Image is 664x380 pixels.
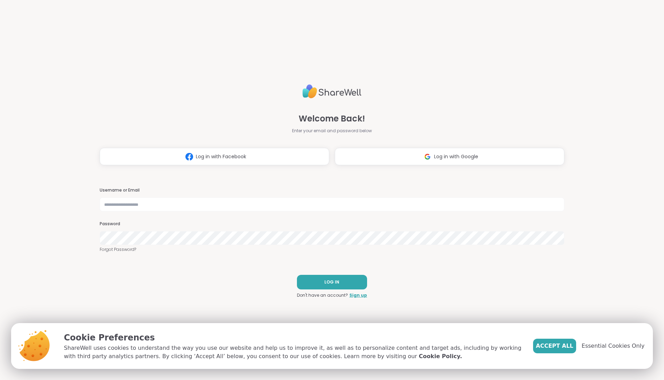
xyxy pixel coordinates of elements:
[302,82,362,101] img: ShareWell Logo
[335,148,564,165] button: Log in with Google
[196,153,246,160] span: Log in with Facebook
[64,344,522,361] p: ShareWell uses cookies to understand the way you use our website and help us to improve it, as we...
[421,150,434,163] img: ShareWell Logomark
[533,339,576,353] button: Accept All
[64,331,522,344] p: Cookie Preferences
[324,279,339,285] span: LOG IN
[536,342,573,350] span: Accept All
[297,292,348,298] span: Don't have an account?
[582,342,645,350] span: Essential Cookies Only
[297,275,367,289] button: LOG IN
[100,221,564,227] h3: Password
[299,112,365,125] span: Welcome Back!
[100,148,329,165] button: Log in with Facebook
[292,128,372,134] span: Enter your email and password below
[349,292,367,298] a: Sign up
[419,352,462,361] a: Cookie Policy.
[100,246,564,253] a: Forgot Password?
[183,150,196,163] img: ShareWell Logomark
[100,187,564,193] h3: Username or Email
[434,153,478,160] span: Log in with Google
